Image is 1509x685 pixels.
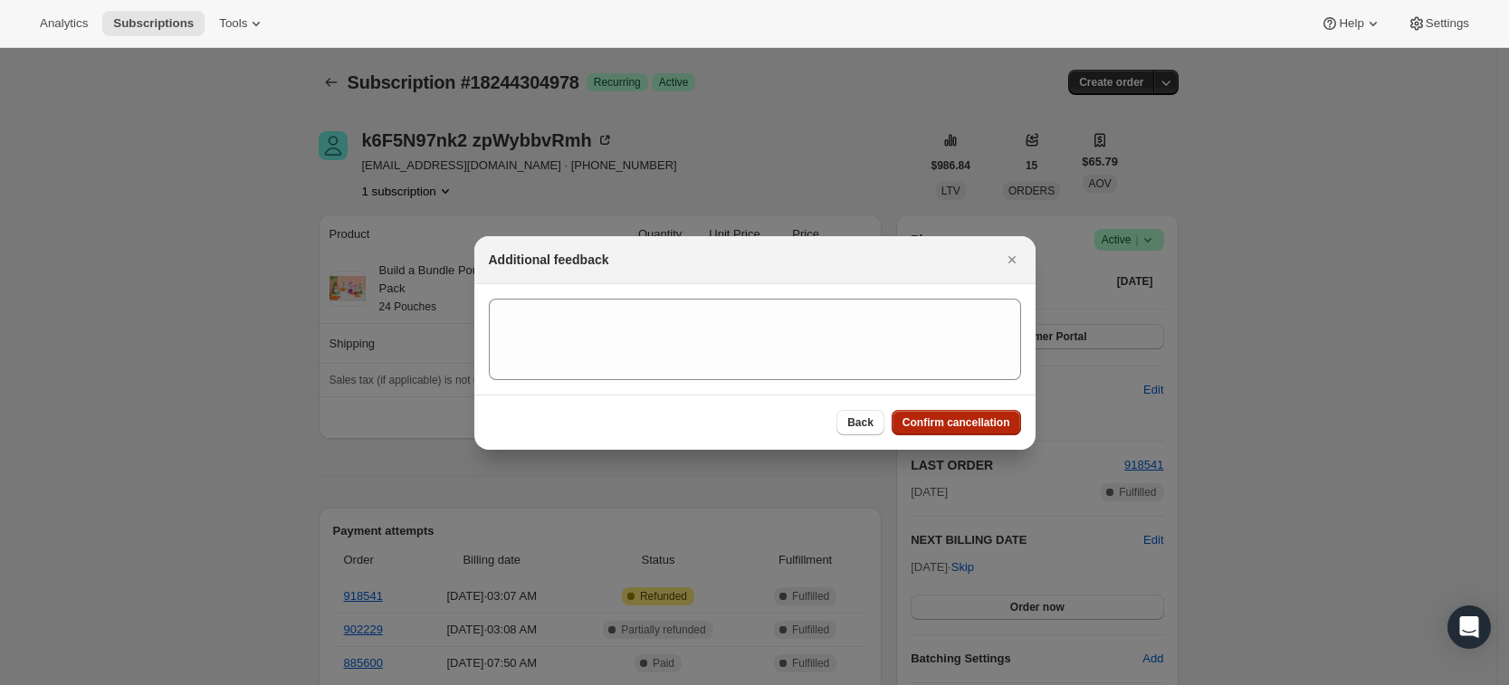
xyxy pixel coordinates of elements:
[999,247,1025,272] button: Close
[847,415,874,430] span: Back
[489,251,609,269] h2: Additional feedback
[40,16,88,31] span: Analytics
[102,11,205,36] button: Subscriptions
[219,16,247,31] span: Tools
[1310,11,1392,36] button: Help
[1339,16,1363,31] span: Help
[836,410,884,435] button: Back
[892,410,1021,435] button: Confirm cancellation
[29,11,99,36] button: Analytics
[1397,11,1480,36] button: Settings
[113,16,194,31] span: Subscriptions
[1447,605,1491,649] div: Open Intercom Messenger
[1426,16,1469,31] span: Settings
[208,11,276,36] button: Tools
[903,415,1010,430] span: Confirm cancellation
